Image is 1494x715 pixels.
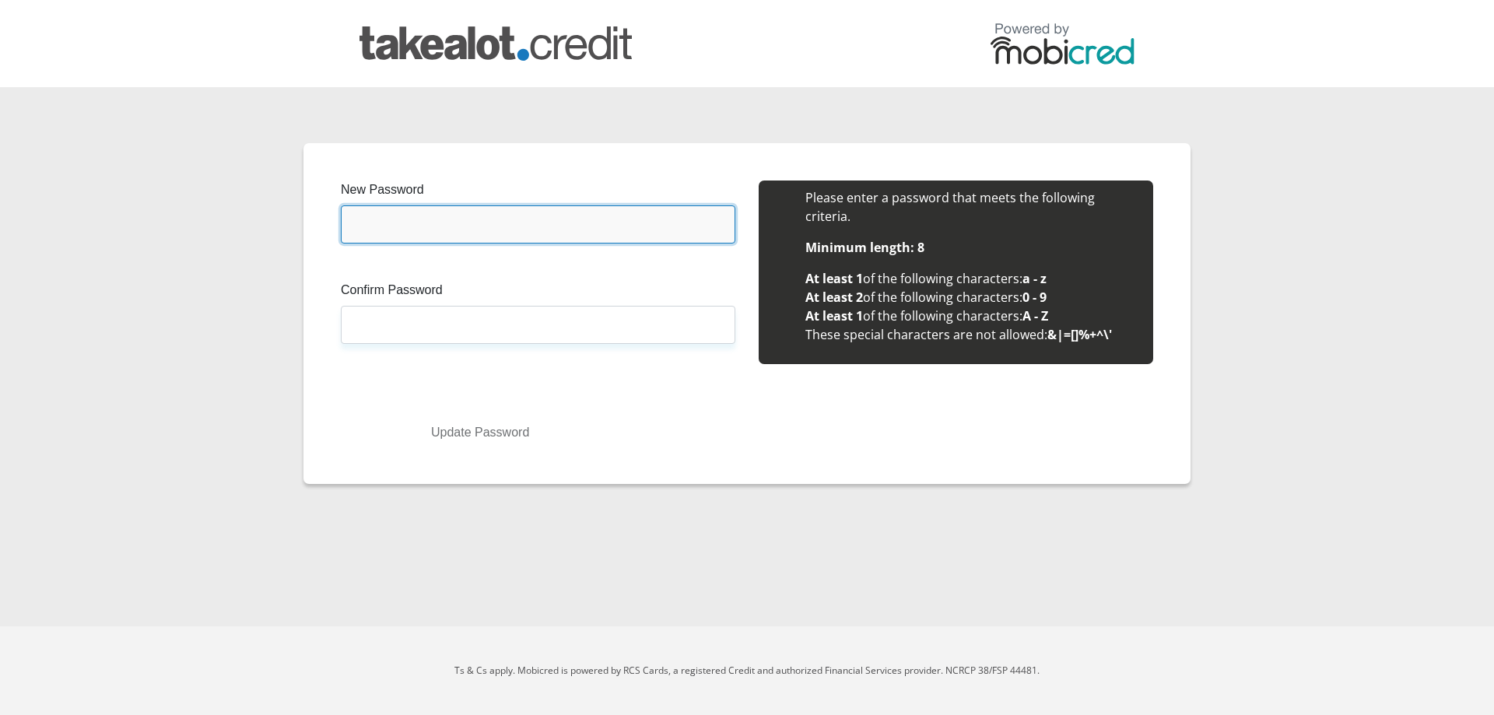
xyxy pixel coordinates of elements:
[1022,307,1048,324] b: A - Z
[805,269,1138,288] li: of the following characters:
[805,307,863,324] b: At least 1
[341,281,735,306] label: Confirm Password
[1022,289,1047,306] b: 0 - 9
[805,270,863,287] b: At least 1
[341,306,735,344] input: Confirm Password
[805,325,1138,344] li: These special characters are not allowed:
[805,188,1138,226] li: Please enter a password that meets the following criteria.
[352,419,608,447] button: Update Password
[1047,326,1112,343] b: &|=[]%+^\'
[805,307,1138,325] li: of the following characters:
[359,26,632,61] img: takealot_credit logo
[991,23,1135,65] img: powered by mobicred logo
[805,239,924,256] b: Minimum length: 8
[341,181,735,205] label: New Password
[1022,270,1047,287] b: a - z
[315,664,1179,678] p: Ts & Cs apply. Mobicred is powered by RCS Cards, a registered Credit and authorized Financial Ser...
[341,205,735,244] input: Enter new Password
[805,288,1138,307] li: of the following characters:
[805,289,863,306] b: At least 2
